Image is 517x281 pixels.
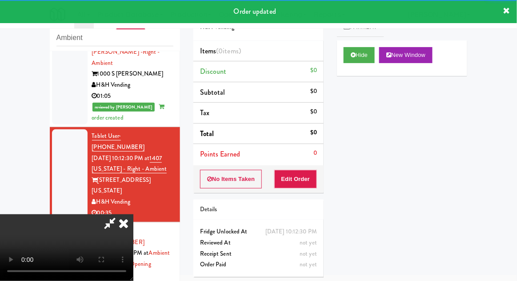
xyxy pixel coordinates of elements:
span: not yet [300,238,317,247]
li: Tablet User· [PHONE_NUMBER][DATE] 10:09:41 PM at1000 S [PERSON_NAME] -Right - Ambient1000 S [PERS... [50,10,180,127]
div: [STREET_ADDRESS][US_STATE] [92,175,173,197]
span: Items [200,46,241,56]
div: Details [200,204,317,215]
button: Edit Order [274,170,317,189]
span: order created [92,102,164,122]
div: 00:35 [92,208,173,219]
span: Order updated [234,6,276,16]
div: Reviewed At [200,237,317,249]
div: Order Paid [200,259,317,270]
span: [DATE] 10:12:30 PM at [92,154,150,162]
div: Receipt Sent [200,249,317,260]
button: Hide [344,47,375,63]
div: $0 [310,127,317,138]
button: No Items Taken [200,170,262,189]
div: H&H Vending [92,80,173,91]
div: 0 [313,148,317,159]
ng-pluralize: items [223,46,239,56]
h5: H&H Vending [200,24,317,31]
span: (0 ) [216,46,241,56]
span: Total [200,128,214,139]
div: H&H Vending [92,197,173,208]
a: Tablet User· [PHONE_NUMBER] [92,132,144,152]
span: Tax [200,108,209,118]
span: Subtotal [200,87,225,97]
div: $0 [310,65,317,76]
span: not yet [300,249,317,258]
div: 1000 S [PERSON_NAME] [92,68,173,80]
span: not yet [300,260,317,269]
input: Search vision orders [56,30,173,46]
a: 1000 S [PERSON_NAME] -Right - Ambient [92,37,168,67]
span: reviewed by [PERSON_NAME] [92,103,155,112]
button: New Window [379,47,433,63]
div: 01:05 [92,91,173,102]
span: Points Earned [200,149,240,159]
span: Discount [200,66,227,76]
div: Fridge Unlocked At [200,226,317,237]
li: Tablet User· [PHONE_NUMBER][DATE] 10:12:30 PM at1407 [US_STATE] - Right - Ambient[STREET_ADDRESS]... [50,127,180,222]
div: $0 [310,106,317,117]
div: $0 [310,86,317,97]
div: [DATE] 10:12:30 PM [265,226,317,237]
